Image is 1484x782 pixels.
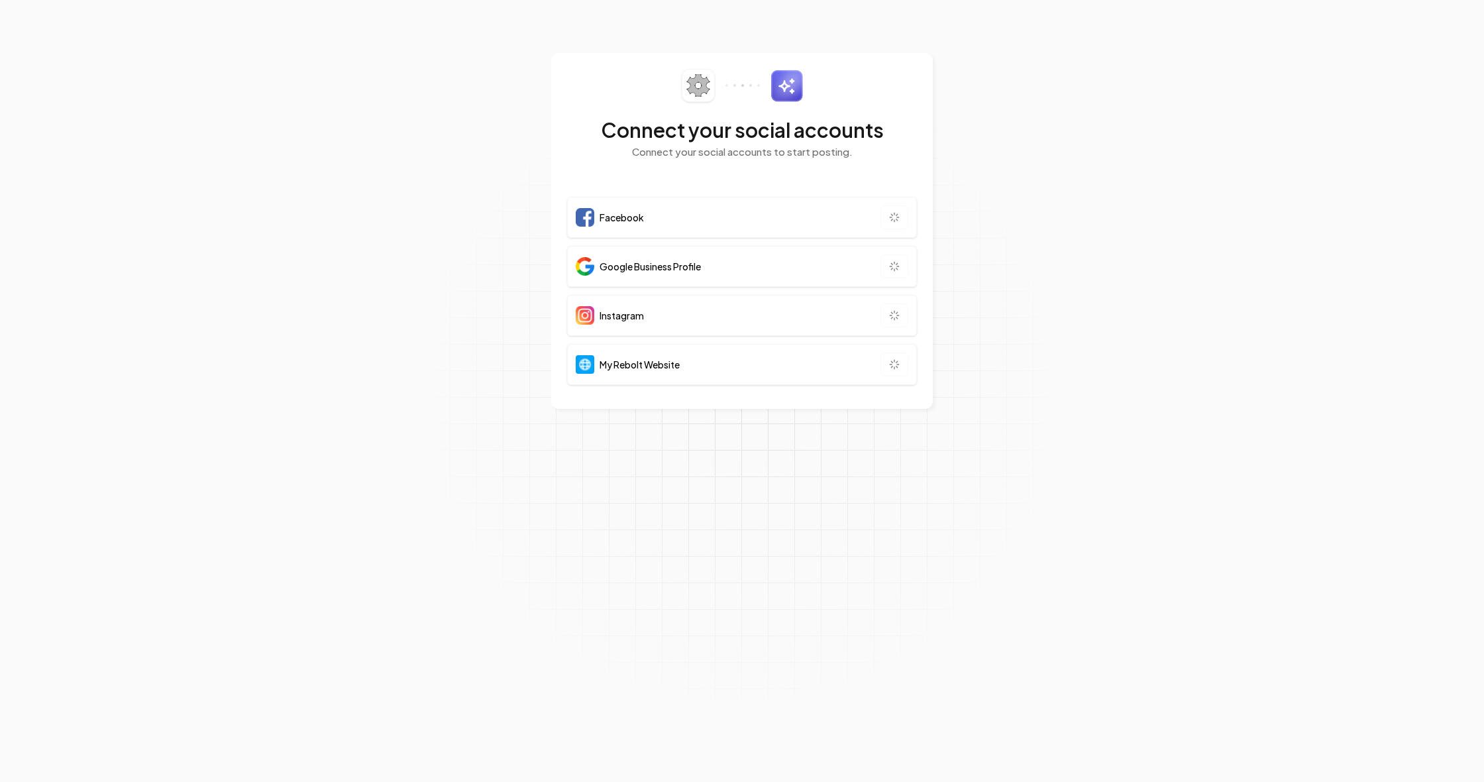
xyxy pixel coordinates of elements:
span: Google Business Profile [600,260,701,273]
img: sparkles.svg [770,70,803,102]
img: connector-dots.svg [725,84,760,87]
span: Instagram [600,309,644,322]
h2: Connect your social accounts [567,118,917,142]
img: Facebook [576,208,594,227]
p: Connect your social accounts to start posting. [567,144,917,160]
img: Google [576,257,594,276]
span: My Rebolt Website [600,358,680,371]
img: Instagram [576,306,594,325]
img: Website [576,355,594,374]
span: Facebook [600,211,644,224]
